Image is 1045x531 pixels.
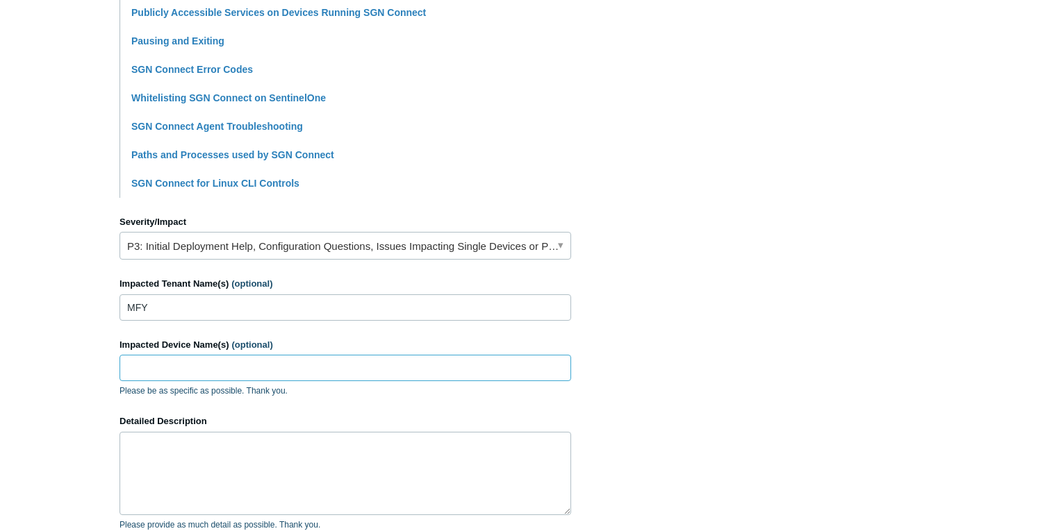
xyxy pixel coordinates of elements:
[120,277,571,291] label: Impacted Tenant Name(s)
[131,121,303,132] a: SGN Connect Agent Troubleshooting
[120,232,571,260] a: P3: Initial Deployment Help, Configuration Questions, Issues Impacting Single Devices or Past Out...
[120,414,571,428] label: Detailed Description
[131,178,299,189] a: SGN Connect for Linux CLI Controls
[232,339,273,350] span: (optional)
[120,215,571,229] label: Severity/Impact
[231,278,272,289] span: (optional)
[131,149,334,160] a: Paths and Processes used by SGN Connect
[131,64,253,75] a: SGN Connect Error Codes
[131,92,326,103] a: Whitelisting SGN Connect on SentinelOne
[120,338,571,352] label: Impacted Device Name(s)
[131,35,224,47] a: Pausing and Exiting
[131,7,426,18] a: Publicly Accessible Services on Devices Running SGN Connect
[120,385,571,397] p: Please be as specific as possible. Thank you.
[120,519,571,531] p: Please provide as much detail as possible. Thank you.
